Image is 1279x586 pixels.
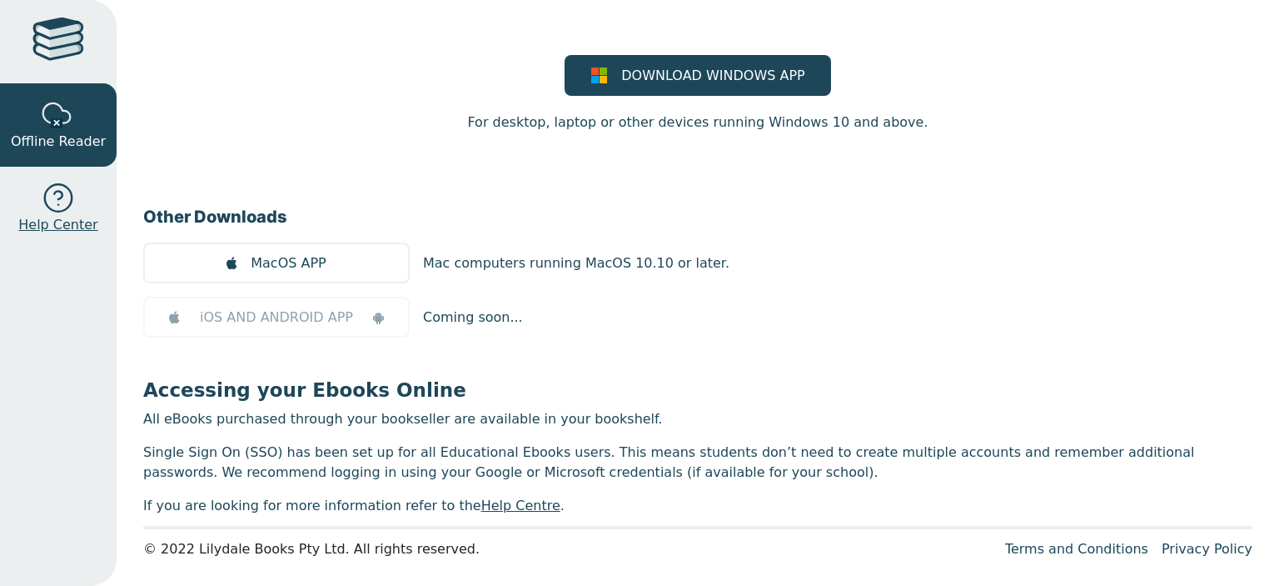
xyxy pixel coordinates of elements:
a: Terms and Conditions [1005,541,1148,557]
h3: Accessing your Ebooks Online [143,378,1252,403]
a: DOWNLOAD WINDOWS APP [565,55,831,96]
p: If you are looking for more information refer to the . [143,496,1252,516]
a: MacOS APP [143,243,410,283]
a: Help Centre [481,498,560,513]
span: MacOS APP [251,253,326,273]
p: Coming soon... [423,308,523,328]
span: Offline Reader [11,132,106,152]
div: © 2022 Lilydale Books Pty Ltd. All rights reserved. [143,539,992,559]
p: For desktop, laptop or other devices running Windows 10 and above. [467,113,928,133]
span: iOS AND ANDROID APP [200,308,353,328]
p: Mac computers running MacOS 10.10 or later. [423,253,729,273]
h3: Other Downloads [143,204,1252,229]
p: All eBooks purchased through your bookseller are available in your bookshelf. [143,409,1252,429]
a: Privacy Policy [1162,541,1252,557]
p: Single Sign On (SSO) has been set up for all Educational Ebooks users. This means students don’t ... [143,443,1252,483]
span: Help Center [18,215,97,235]
span: DOWNLOAD WINDOWS APP [621,66,804,86]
